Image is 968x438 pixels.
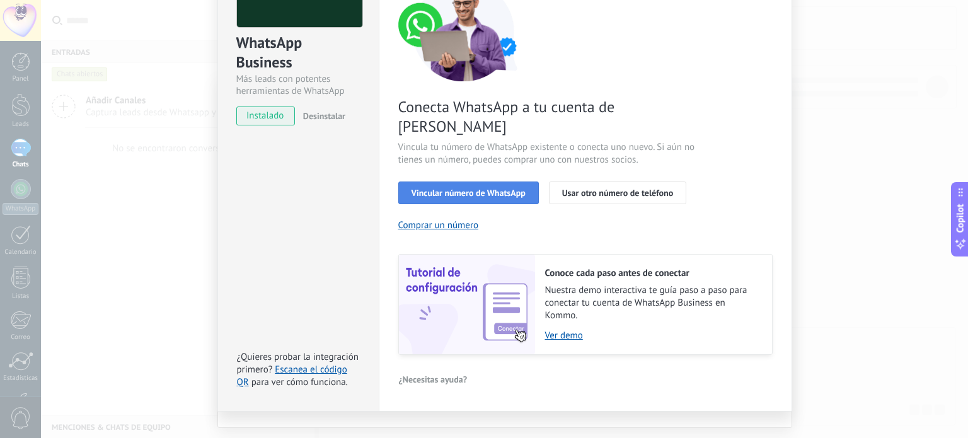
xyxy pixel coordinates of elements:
[398,219,479,231] button: Comprar un número
[236,73,360,97] div: Más leads con potentes herramientas de WhatsApp
[545,284,759,322] span: Nuestra demo interactiva te guía paso a paso para conectar tu cuenta de WhatsApp Business en Kommo.
[251,376,348,388] span: para ver cómo funciona.
[545,267,759,279] h2: Conoce cada paso antes de conectar
[954,204,967,233] span: Copilot
[398,97,698,136] span: Conecta WhatsApp a tu cuenta de [PERSON_NAME]
[562,188,673,197] span: Usar otro número de teléfono
[303,110,345,122] span: Desinstalar
[549,182,686,204] button: Usar otro número de teléfono
[398,141,698,166] span: Vincula tu número de WhatsApp existente o conecta uno nuevo. Si aún no tienes un número, puedes c...
[298,107,345,125] button: Desinstalar
[399,375,468,384] span: ¿Necesitas ayuda?
[398,182,539,204] button: Vincular número de WhatsApp
[545,330,759,342] a: Ver demo
[236,33,360,73] div: WhatsApp Business
[412,188,526,197] span: Vincular número de WhatsApp
[237,364,347,388] a: Escanea el código QR
[398,370,468,389] button: ¿Necesitas ayuda?
[237,107,294,125] span: instalado
[237,351,359,376] span: ¿Quieres probar la integración primero?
